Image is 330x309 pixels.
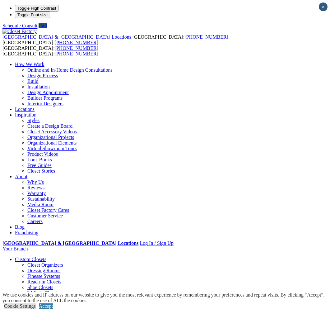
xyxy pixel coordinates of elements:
[27,118,40,123] a: Styles
[184,34,228,40] a: [PHONE_NUMBER]
[15,230,39,235] a: Franchising
[27,191,46,196] a: Warranty
[55,51,98,56] a: [PHONE_NUMBER]
[15,107,35,112] a: Locations
[27,273,60,279] a: Finesse Systems
[15,257,46,262] a: Custom Closets
[27,279,61,284] a: Reach-in Closets
[140,240,173,246] a: Log In / Sign Up
[27,213,63,218] a: Customer Service
[27,135,74,140] a: Organizational Projects
[27,140,77,145] a: Organizational Elements
[4,303,36,309] a: Cookie Settings
[27,90,69,95] a: Design Appointment
[27,163,52,168] a: Free Guides
[27,73,58,78] a: Design Process
[27,157,52,162] a: Look Books
[27,101,63,106] a: Interior Designers
[2,246,28,251] a: Your Branch
[27,219,43,224] a: Careers
[39,23,47,28] a: Call
[15,62,44,67] a: How We Work
[15,224,25,230] a: Blog
[39,303,53,309] a: Accept
[17,12,48,17] span: Toggle Font size
[2,240,138,246] a: [GEOGRAPHIC_DATA] & [GEOGRAPHIC_DATA] Locations
[55,45,98,51] a: [PHONE_NUMBER]
[27,84,50,89] a: Installation
[27,202,53,207] a: Media Room
[319,2,328,11] button: Close
[27,179,44,185] a: Why Us
[27,168,55,174] a: Closet Stories
[27,95,63,101] a: Builder Programs
[27,151,58,157] a: Product Videos
[2,29,37,34] img: Closet Factory
[27,268,60,273] a: Dressing Rooms
[2,34,132,40] a: [GEOGRAPHIC_DATA] & [GEOGRAPHIC_DATA] Locations
[27,262,63,268] a: Closet Organizers
[2,34,228,45] span: [GEOGRAPHIC_DATA]: [GEOGRAPHIC_DATA]:
[55,40,98,45] a: [PHONE_NUMBER]
[27,285,53,290] a: Shoe Closets
[2,45,98,56] span: [GEOGRAPHIC_DATA]: [GEOGRAPHIC_DATA]:
[27,129,77,134] a: Closet Accessory Videos
[2,292,330,303] div: We use cookies and IP address on our website to give you the most relevant experience by remember...
[15,174,27,179] a: About
[27,207,69,213] a: Closet Factory Cares
[2,23,37,28] a: Schedule Consult
[15,112,36,117] a: Inspiration
[15,5,58,12] button: Toggle High Contrast
[2,34,131,40] span: [GEOGRAPHIC_DATA] & [GEOGRAPHIC_DATA] Locations
[27,196,55,202] a: Sustainability
[27,123,72,129] a: Create a Design Board
[17,6,56,11] span: Toggle High Contrast
[27,185,44,190] a: Reviews
[27,67,113,73] a: Online and In-Home Design Consultations
[15,12,50,18] button: Toggle Font size
[27,290,59,296] a: Walk-in Closets
[27,78,39,84] a: Build
[27,146,77,151] a: Virtual Showroom Tours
